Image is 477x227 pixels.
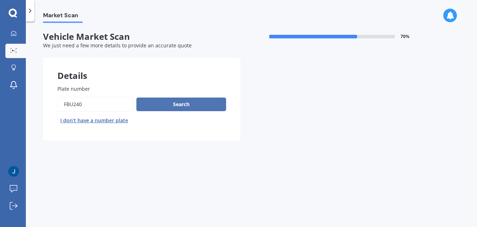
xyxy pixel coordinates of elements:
[57,97,134,112] input: Enter plate number
[43,32,240,42] span: Vehicle Market Scan
[43,58,240,79] div: Details
[57,85,90,92] span: Plate number
[8,166,19,177] img: ACg8ocIy2aYlk3e7m1nXSqF2ODlsgN0gYrK_7vqlG-Kt1x95g8h-Jg=s96-c
[43,12,83,22] span: Market Scan
[401,34,410,39] span: 70 %
[43,42,192,49] span: We just need a few more details to provide an accurate quote
[57,115,131,126] button: I don’t have a number plate
[136,98,226,111] button: Search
